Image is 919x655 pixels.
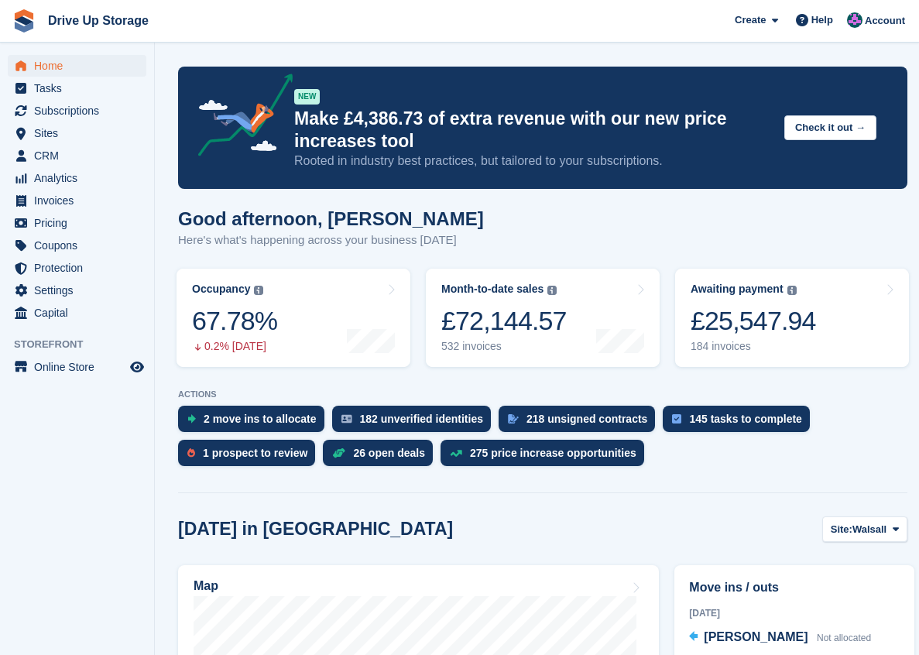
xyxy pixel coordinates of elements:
div: 275 price increase opportunities [470,447,636,459]
img: move_ins_to_allocate_icon-fdf77a2bb77ea45bf5b3d319d69a93e2d87916cf1d5bf7949dd705db3b84f3ca.svg [187,414,196,424]
span: [PERSON_NAME] [704,630,808,643]
div: 182 unverified identities [360,413,484,425]
span: Walsall [852,522,886,537]
div: NEW [294,89,320,105]
a: 218 unsigned contracts [499,406,663,440]
h2: [DATE] in [GEOGRAPHIC_DATA] [178,519,453,540]
button: Site: Walsall [822,516,907,542]
span: Site: [831,522,852,537]
a: menu [8,145,146,166]
img: Andy [847,12,862,28]
div: £72,144.57 [441,305,567,337]
h2: Map [194,579,218,593]
a: menu [8,55,146,77]
span: Not allocated [817,633,871,643]
a: menu [8,356,146,378]
a: 275 price increase opportunities [441,440,652,474]
span: Create [735,12,766,28]
span: Settings [34,279,127,301]
a: 26 open deals [323,440,441,474]
div: 145 tasks to complete [689,413,802,425]
span: Analytics [34,167,127,189]
div: 184 invoices [691,340,816,353]
span: Subscriptions [34,100,127,122]
div: £25,547.94 [691,305,816,337]
div: 2 move ins to allocate [204,413,317,425]
div: Month-to-date sales [441,283,544,296]
a: menu [8,77,146,99]
a: menu [8,190,146,211]
a: menu [8,235,146,256]
img: price_increase_opportunities-93ffe204e8149a01c8c9dc8f82e8f89637d9d84a8eef4429ea346261dce0b2c0.svg [450,450,462,457]
a: 145 tasks to complete [663,406,818,440]
span: CRM [34,145,127,166]
img: stora-icon-8386f47178a22dfd0bd8f6a31ec36ba5ce8667c1dd55bd0f319d3a0aa187defe.svg [12,9,36,33]
img: verify_identity-adf6edd0f0f0b5bbfe63781bf79b02c33cf7c696d77639b501bdc392416b5a36.svg [341,414,352,424]
p: Rooted in industry best practices, but tailored to your subscriptions. [294,153,772,170]
a: 182 unverified identities [332,406,499,440]
div: 532 invoices [441,340,567,353]
img: contract_signature_icon-13c848040528278c33f63329250d36e43548de30e8caae1d1a13099fd9432cc5.svg [508,414,519,424]
span: Capital [34,302,127,324]
span: Coupons [34,235,127,256]
span: Account [865,13,905,29]
a: Drive Up Storage [42,8,155,33]
h2: Move ins / outs [689,578,900,597]
a: menu [8,167,146,189]
a: menu [8,302,146,324]
img: prospect-51fa495bee0391a8d652442698ab0144808aea92771e9ea1ae160a38d050c398.svg [187,448,195,458]
a: menu [8,212,146,234]
span: Invoices [34,190,127,211]
p: Here's what's happening across your business [DATE] [178,231,484,249]
a: menu [8,122,146,144]
div: 218 unsigned contracts [526,413,647,425]
div: Awaiting payment [691,283,784,296]
img: task-75834270c22a3079a89374b754ae025e5fb1db73e45f91037f5363f120a921f8.svg [672,414,681,424]
span: Tasks [34,77,127,99]
p: Make £4,386.73 of extra revenue with our new price increases tool [294,108,772,153]
a: [PERSON_NAME] Not allocated [689,628,871,648]
a: Month-to-date sales £72,144.57 532 invoices [426,269,660,367]
img: icon-info-grey-7440780725fd019a000dd9b08b2336e03edf1995a4989e88bcd33f0948082b44.svg [787,286,797,295]
a: menu [8,257,146,279]
h1: Good afternoon, [PERSON_NAME] [178,208,484,229]
a: Preview store [128,358,146,376]
p: ACTIONS [178,389,907,400]
a: Awaiting payment £25,547.94 184 invoices [675,269,909,367]
span: Help [811,12,833,28]
button: Check it out → [784,115,876,141]
span: Sites [34,122,127,144]
span: Protection [34,257,127,279]
a: Occupancy 67.78% 0.2% [DATE] [177,269,410,367]
div: [DATE] [689,606,900,620]
span: Online Store [34,356,127,378]
span: Storefront [14,337,154,352]
div: 0.2% [DATE] [192,340,277,353]
div: Occupancy [192,283,250,296]
div: 26 open deals [353,447,425,459]
img: icon-info-grey-7440780725fd019a000dd9b08b2336e03edf1995a4989e88bcd33f0948082b44.svg [254,286,263,295]
div: 67.78% [192,305,277,337]
img: price-adjustments-announcement-icon-8257ccfd72463d97f412b2fc003d46551f7dbcb40ab6d574587a9cd5c0d94... [185,74,293,162]
a: 1 prospect to review [178,440,323,474]
a: 2 move ins to allocate [178,406,332,440]
span: Pricing [34,212,127,234]
a: menu [8,100,146,122]
img: deal-1b604bf984904fb50ccaf53a9ad4b4a5d6e5aea283cecdc64d6e3604feb123c2.svg [332,448,345,458]
img: icon-info-grey-7440780725fd019a000dd9b08b2336e03edf1995a4989e88bcd33f0948082b44.svg [547,286,557,295]
a: menu [8,279,146,301]
span: Home [34,55,127,77]
div: 1 prospect to review [203,447,307,459]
